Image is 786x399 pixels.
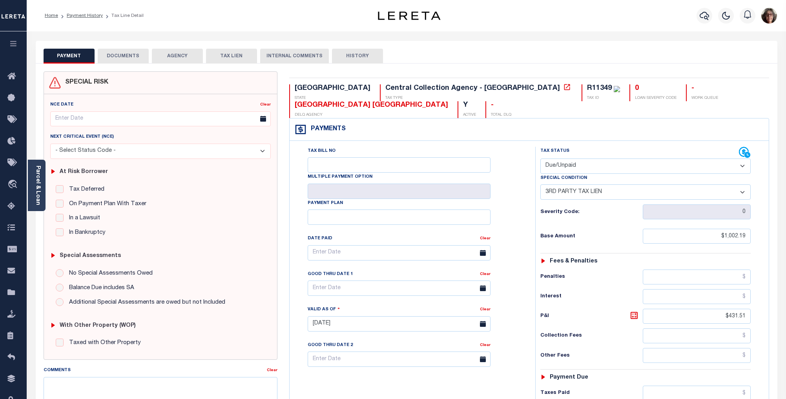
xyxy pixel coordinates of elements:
div: [GEOGRAPHIC_DATA] [295,84,370,93]
h6: Interest [540,293,643,300]
p: ACTIVE [463,112,476,118]
input: $ [643,229,751,244]
h4: SPECIAL RISK [61,79,108,86]
input: Enter Date [308,352,491,367]
label: In Bankruptcy [65,228,106,237]
p: TAX TYPE [385,95,572,101]
label: Date Paid [308,235,332,242]
div: 0 [635,84,677,93]
label: Special Condition [540,175,587,182]
div: Central Collection Agency - [GEOGRAPHIC_DATA] [385,85,560,92]
input: $ [643,348,751,363]
h6: Penalties [540,274,643,280]
a: Clear [480,272,491,276]
label: Taxed with Other Property [65,339,141,348]
label: Next Critical Event (NCE) [50,134,114,140]
p: TOTAL DLQ [491,112,511,118]
button: AGENCY [152,49,203,64]
label: Payment Plan [308,200,343,207]
h6: P&I [540,311,643,322]
img: logo-dark.svg [378,11,441,20]
button: TAX LIEN [206,49,257,64]
i: travel_explore [7,180,20,190]
label: NCE Date [50,102,73,108]
li: Tax Line Detail [103,12,144,19]
button: PAYMENT [44,49,95,64]
label: Tax Status [540,148,569,155]
a: Parcel & Loan [35,166,40,205]
input: Enter Date [308,316,491,332]
p: WORK QUEUE [691,95,718,101]
label: Comments [44,367,71,374]
a: Clear [480,308,491,312]
div: - [691,84,718,93]
button: DOCUMENTS [98,49,149,64]
input: $ [643,328,751,343]
img: check-icon-green.svg [614,86,620,92]
h6: Base Amount [540,233,643,240]
h6: with Other Property (WOP) [60,322,136,329]
label: Valid as Of [308,306,340,313]
input: $ [643,309,751,324]
a: Clear [480,343,491,347]
input: Enter Date [50,111,271,127]
h6: Payment due [550,374,588,381]
div: Y [463,101,476,110]
button: HISTORY [332,49,383,64]
label: Balance Due includes SA [65,284,134,293]
a: Clear [267,368,277,372]
label: Tax Deferred [65,185,104,194]
h4: Payments [307,126,346,133]
h6: Other Fees [540,353,643,359]
input: $ [643,289,751,304]
p: LOAN SEVERITY CODE [635,95,677,101]
input: $ [643,270,751,284]
input: Enter Date [308,281,491,296]
input: Enter Date [308,245,491,261]
label: No Special Assessments Owed [65,269,153,278]
p: DELQ AGENCY [295,112,448,118]
a: Clear [260,103,271,107]
label: Good Thru Date 2 [308,342,353,349]
button: INTERNAL COMMENTS [260,49,329,64]
label: Additional Special Assessments are owed but not Included [65,298,225,307]
label: Multiple Payment Option [308,174,372,180]
label: On Payment Plan With Taxer [65,200,146,209]
h6: Severity Code: [540,209,643,215]
a: Home [45,13,58,18]
h6: Special Assessments [60,253,121,259]
h6: At Risk Borrower [60,169,108,175]
p: STATE [295,95,370,101]
div: R11349 [587,85,612,92]
h6: Taxes Paid [540,390,643,396]
p: TAX ID [587,95,620,101]
label: In a Lawsuit [65,214,100,223]
label: Tax Bill No [308,148,336,155]
h6: Collection Fees [540,333,643,339]
label: Good Thru Date 1 [308,271,353,278]
div: [GEOGRAPHIC_DATA] [GEOGRAPHIC_DATA] [295,101,448,110]
a: Clear [480,237,491,240]
a: Payment History [67,13,103,18]
h6: Fees & Penalties [550,258,597,265]
div: - [491,101,511,110]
